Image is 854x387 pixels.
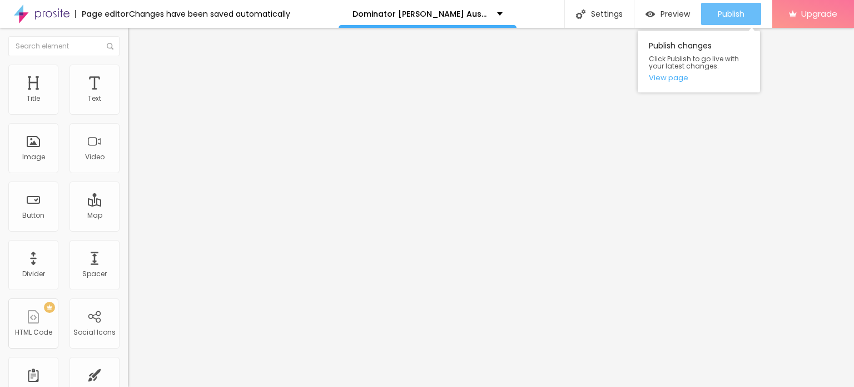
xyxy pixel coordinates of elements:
div: Title [27,95,40,102]
div: Spacer [82,270,107,278]
div: HTML Code [15,329,52,336]
img: Icone [576,9,585,19]
div: Changes have been saved automatically [129,10,290,18]
div: Social Icons [73,329,116,336]
div: Text [88,95,101,102]
span: Upgrade [801,9,837,18]
img: Icone [107,43,113,50]
span: Preview [661,9,690,18]
input: Search element [8,36,120,56]
iframe: Editor [128,28,854,387]
div: Page editor [75,10,129,18]
span: Publish [718,9,744,18]
div: Image [22,153,45,161]
a: View page [649,74,749,81]
p: Dominator [PERSON_NAME] Australia Customer Complaints & Truth Exposed! [352,10,489,18]
span: Click Publish to go live with your latest changes. [649,55,749,70]
img: view-1.svg [646,9,655,19]
button: Publish [701,3,761,25]
div: Divider [22,270,45,278]
div: Map [87,212,102,219]
button: Preview [634,3,701,25]
div: Publish changes [638,31,760,92]
div: Button [22,212,44,219]
div: Video [85,153,105,161]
